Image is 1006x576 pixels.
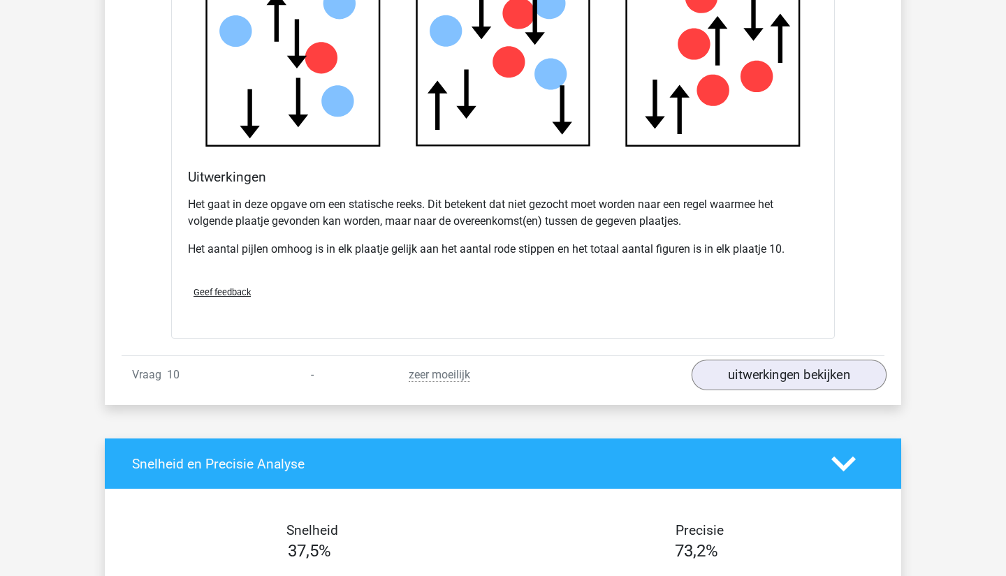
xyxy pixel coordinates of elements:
span: zeer moeilijk [409,368,470,382]
span: 10 [167,368,180,381]
span: Geef feedback [194,287,251,297]
span: 73,2% [675,541,718,561]
p: Het gaat in deze opgave om een statische reeks. Dit betekent dat niet gezocht moet worden naar ee... [188,196,818,230]
div: - [249,367,376,383]
h4: Uitwerkingen [188,169,818,185]
span: 37,5% [288,541,331,561]
span: Vraag [132,367,167,383]
h4: Snelheid en Precisie Analyse [132,456,810,472]
h4: Precisie [519,522,880,538]
h4: Snelheid [132,522,493,538]
a: uitwerkingen bekijken [692,360,887,390]
p: Het aantal pijlen omhoog is in elk plaatje gelijk aan het aantal rode stippen en het totaal aanta... [188,241,818,258]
